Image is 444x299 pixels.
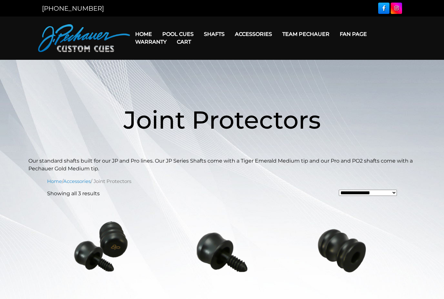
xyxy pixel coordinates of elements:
[38,24,130,52] img: Pechauer Custom Cues
[339,190,397,196] select: Shop order
[168,203,276,290] img: Joint Protector - Shaft WJPSHAFT
[47,190,100,198] p: Showing all 3 results
[47,178,397,185] nav: Breadcrumb
[289,203,396,290] img: Joint Protector - Butt WJPBUTT
[230,26,277,42] a: Accessories
[335,26,372,42] a: Fan Page
[63,178,91,184] a: Accessories
[42,5,104,12] a: [PHONE_NUMBER]
[28,157,416,173] p: Our standard shafts built for our JP and Pro lines. Our JP Series Shafts come with a Tiger Emeral...
[130,26,157,42] a: Home
[199,26,230,42] a: Shafts
[277,26,335,42] a: Team Pechauer
[47,178,62,184] a: Home
[124,105,321,135] span: Joint Protectors
[47,203,155,290] img: Joint Protector - Butt & Shaft Set WJPSET
[157,26,199,42] a: Pool Cues
[130,34,172,50] a: Warranty
[172,34,196,50] a: Cart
